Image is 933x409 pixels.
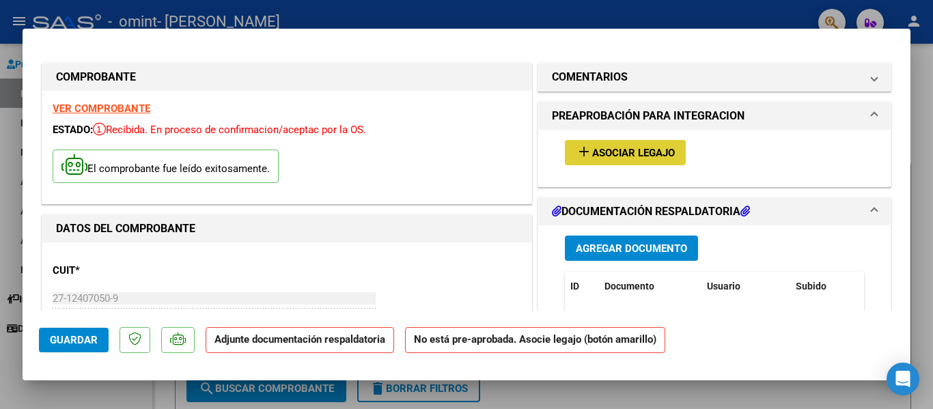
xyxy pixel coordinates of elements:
mat-icon: add [576,143,592,160]
a: VER COMPROBANTE [53,102,150,115]
span: Guardar [50,334,98,346]
mat-expansion-panel-header: DOCUMENTACIÓN RESPALDATORIA [538,198,891,225]
p: El comprobante fue leído exitosamente. [53,150,279,183]
span: Subido [796,281,826,292]
span: Asociar Legajo [592,147,675,159]
span: ID [570,281,579,292]
strong: No está pre-aprobada. Asocie legajo (botón amarillo) [405,327,665,354]
button: Guardar [39,328,109,352]
h1: COMENTARIOS [552,69,628,85]
span: Usuario [707,281,740,292]
mat-expansion-panel-header: COMENTARIOS [538,64,891,91]
div: PREAPROBACIÓN PARA INTEGRACION [538,130,891,186]
span: Agregar Documento [576,242,687,255]
strong: DATOS DEL COMPROBANTE [56,222,195,235]
h1: DOCUMENTACIÓN RESPALDATORIA [552,203,750,220]
button: Asociar Legajo [565,140,686,165]
div: Open Intercom Messenger [887,363,919,395]
strong: COMPROBANTE [56,70,136,83]
span: Documento [604,281,654,292]
datatable-header-cell: Acción [859,272,927,301]
datatable-header-cell: Documento [599,272,701,301]
button: Agregar Documento [565,236,698,261]
datatable-header-cell: ID [565,272,599,301]
strong: Adjunte documentación respaldatoria [214,333,385,345]
datatable-header-cell: Subido [790,272,859,301]
p: CUIT [53,263,193,279]
span: ESTADO: [53,124,93,136]
span: Recibida. En proceso de confirmacion/aceptac por la OS. [93,124,366,136]
mat-expansion-panel-header: PREAPROBACIÓN PARA INTEGRACION [538,102,891,130]
datatable-header-cell: Usuario [701,272,790,301]
h1: PREAPROBACIÓN PARA INTEGRACION [552,108,744,124]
